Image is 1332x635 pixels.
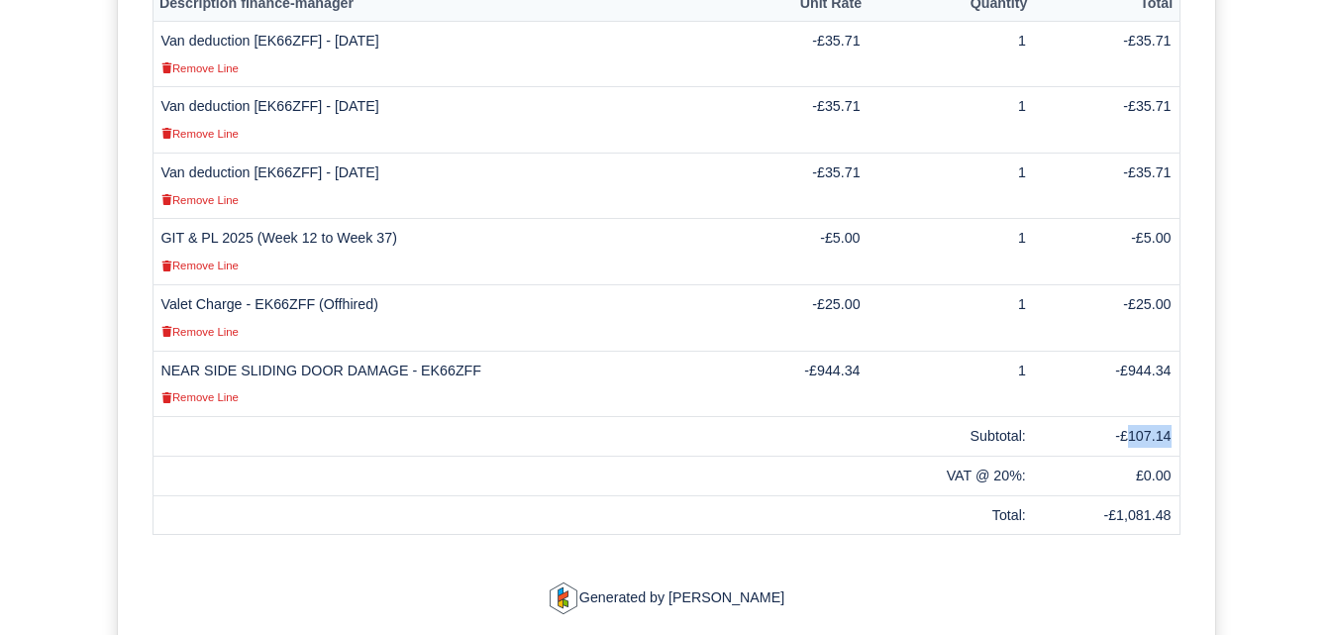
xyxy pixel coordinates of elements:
[1034,285,1179,352] td: -£25.00
[153,351,739,417] td: NEAR SIDE SLIDING DOOR DAMAGE - EK66ZFF
[869,285,1034,352] td: 1
[1034,495,1179,535] td: -£1,081.48
[869,495,1034,535] td: Total:
[161,391,239,403] small: Remove Line
[869,21,1034,87] td: 1
[153,582,1180,614] p: Generated by [PERSON_NAME]
[161,260,239,271] small: Remove Line
[161,191,239,207] a: Remove Line
[1034,21,1179,87] td: -£35.71
[1034,87,1179,154] td: -£35.71
[869,351,1034,417] td: 1
[1034,219,1179,285] td: -£5.00
[869,219,1034,285] td: 1
[153,21,739,87] td: Van deduction [EK66ZFF] - [DATE]
[869,456,1034,495] td: VAT @ 20%:
[161,59,239,75] a: Remove Line
[153,285,739,352] td: Valet Charge - EK66ZFF (Offhired)
[739,285,869,352] td: -£25.00
[739,21,869,87] td: -£35.71
[1034,153,1179,219] td: -£35.71
[161,326,239,338] small: Remove Line
[161,323,239,339] a: Remove Line
[869,153,1034,219] td: 1
[739,219,869,285] td: -£5.00
[1233,540,1332,635] iframe: Chat Widget
[161,128,239,140] small: Remove Line
[739,87,869,154] td: -£35.71
[1034,456,1179,495] td: £0.00
[161,257,239,272] a: Remove Line
[739,153,869,219] td: -£35.71
[869,87,1034,154] td: 1
[869,417,1034,457] td: Subtotal:
[161,194,239,206] small: Remove Line
[1034,351,1179,417] td: -£944.34
[153,219,739,285] td: GIT & PL 2025 (Week 12 to Week 37)
[161,62,239,74] small: Remove Line
[161,388,239,404] a: Remove Line
[161,125,239,141] a: Remove Line
[153,153,739,219] td: Van deduction [EK66ZFF] - [DATE]
[739,351,869,417] td: -£944.34
[1034,417,1179,457] td: -£107.14
[153,87,739,154] td: Van deduction [EK66ZFF] - [DATE]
